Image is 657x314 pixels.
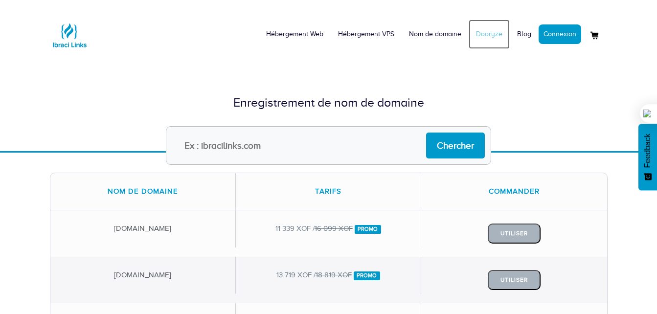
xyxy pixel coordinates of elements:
div: Commander [421,173,607,210]
div: 11 339 XOF / [236,210,421,247]
iframe: Drift Widget Chat Controller [608,265,645,302]
a: Hébergement Web [259,20,331,49]
button: Utiliser [488,270,541,290]
div: [DOMAIN_NAME] [50,257,236,293]
a: Dooryze [469,20,510,49]
a: Nom de domaine [402,20,469,49]
input: Ex : ibracilinks.com [166,126,491,165]
span: Promo [355,225,382,234]
a: Logo Ibraci Links [50,7,89,55]
span: Feedback [643,134,652,168]
a: Connexion [539,24,581,44]
a: Blog [510,20,539,49]
button: Feedback - Afficher l’enquête [638,124,657,190]
img: Logo Ibraci Links [50,16,89,55]
del: 18 819 XOF [316,271,352,279]
div: Enregistrement de nom de domaine [50,94,608,112]
del: 16 099 XOF [315,224,353,232]
span: Promo [354,271,381,280]
button: Utiliser [488,224,541,244]
div: 13 719 XOF / [236,257,421,293]
input: Chercher [426,133,485,158]
div: [DOMAIN_NAME] [50,210,236,247]
a: Hébergement VPS [331,20,402,49]
div: Tarifs [236,173,421,210]
div: Nom de domaine [50,173,236,210]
